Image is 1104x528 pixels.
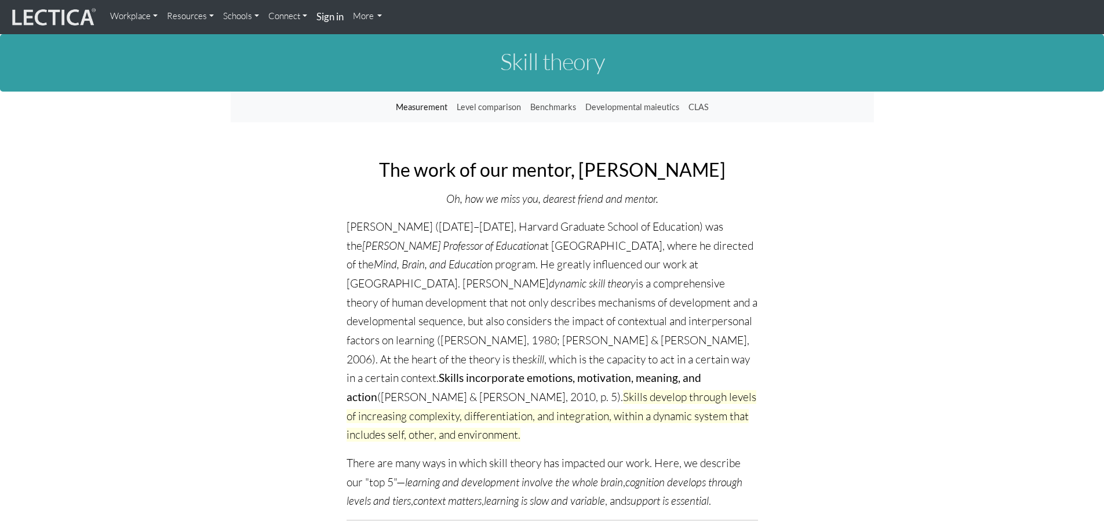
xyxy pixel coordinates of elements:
a: Measurement [391,96,452,118]
p: There are many ways in which skill theory has impacted our work. Here, we describe our "top 5"— ,... [347,454,758,511]
a: Connect [264,5,312,28]
img: lecticalive [9,6,96,28]
h1: Skill theory [231,49,874,74]
a: Workplace [105,5,162,28]
i: support is essential [626,494,709,508]
i: Mind, Brain, and Educatio [374,257,487,271]
a: Developmental maieutics [581,96,684,118]
i: skill [528,352,544,366]
span: Skills develop through levels of increasing complexity, differentiation, and integration, within ... [347,390,756,442]
a: More [348,5,387,28]
strong: Sign in [316,10,344,23]
a: Benchmarks [526,96,581,118]
i: dynamic skill theory [549,276,636,290]
p: [PERSON_NAME] ([DATE]–[DATE], Harvard Graduate School of Education) was the at [GEOGRAPHIC_DATA],... [347,217,758,445]
a: Resources [162,5,218,28]
strong: Skills incorporate emotions, motivation, meaning, and action [347,371,701,403]
i: context matters [413,494,482,508]
i: [PERSON_NAME] Professor of Education [362,239,540,253]
h2: The work of our mentor, [PERSON_NAME] [347,159,758,180]
a: Sign in [312,5,348,30]
a: Level comparison [452,96,526,118]
i: Oh, how we miss you, dearest friend and mentor. [446,192,658,206]
a: CLAS [684,96,713,118]
a: Schools [218,5,264,28]
i: learning and development involve the whole brain [405,475,623,489]
i: learning is slow and variable [484,494,605,508]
